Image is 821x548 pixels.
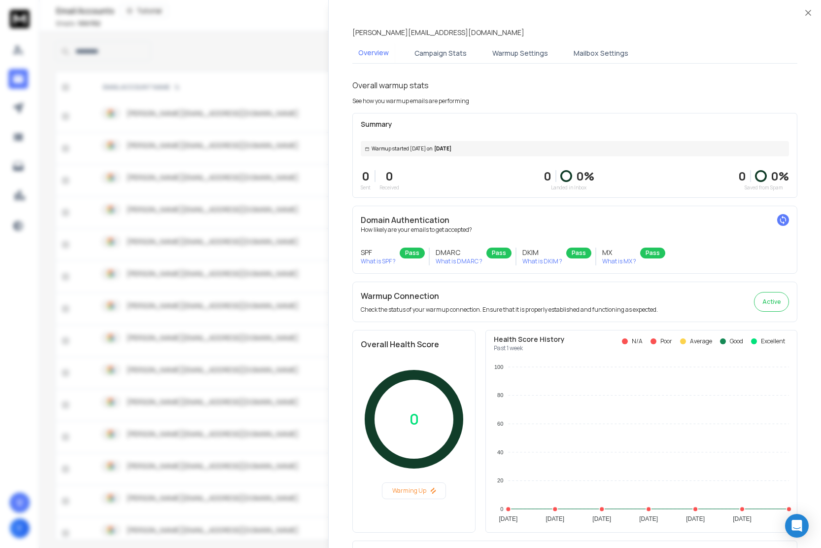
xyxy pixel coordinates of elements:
[361,184,371,191] p: Sent
[660,337,672,345] p: Poor
[352,97,469,105] p: See how you warmup emails are performing
[522,248,562,257] h3: DKIM
[361,141,789,156] div: [DATE]
[761,337,785,345] p: Excellent
[494,334,565,344] p: Health Score History
[361,119,789,129] p: Summary
[544,184,594,191] p: Landed in Inbox
[361,338,467,350] h2: Overall Health Score
[410,410,419,428] p: 0
[386,487,442,495] p: Warming Up
[754,292,789,312] button: Active
[436,248,482,257] h3: DMARC
[499,515,517,522] tspan: [DATE]
[568,42,634,64] button: Mailbox Settings
[379,168,399,184] p: 0
[361,290,658,302] h2: Warmup Connection
[486,248,512,258] div: Pass
[730,337,743,345] p: Good
[738,168,746,184] strong: 0
[494,364,503,370] tspan: 100
[486,42,554,64] button: Warmup Settings
[771,168,789,184] p: 0 %
[361,168,371,184] p: 0
[602,257,636,265] p: What is MX ?
[602,248,636,257] h3: MX
[436,257,482,265] p: What is DMARC ?
[733,515,752,522] tspan: [DATE]
[361,248,396,257] h3: SPF
[497,449,503,455] tspan: 40
[640,248,665,258] div: Pass
[352,42,395,65] button: Overview
[497,421,503,427] tspan: 60
[592,515,611,522] tspan: [DATE]
[632,337,643,345] p: N/A
[352,28,524,37] p: [PERSON_NAME][EMAIL_ADDRESS][DOMAIN_NAME]
[497,477,503,483] tspan: 20
[361,226,789,234] p: How likely are your emails to get accepted?
[361,306,658,314] p: Check the status of your warmup connection. Ensure that it is properly established and functionin...
[576,168,594,184] p: 0 %
[566,248,591,258] div: Pass
[361,214,789,226] h2: Domain Authentication
[352,79,429,91] h1: Overall warmup stats
[738,184,789,191] p: Saved from Spam
[494,344,565,352] p: Past 1 week
[522,257,562,265] p: What is DKIM ?
[785,514,809,538] div: Open Intercom Messenger
[400,248,425,258] div: Pass
[686,515,705,522] tspan: [DATE]
[497,392,503,398] tspan: 80
[639,515,658,522] tspan: [DATE]
[409,42,473,64] button: Campaign Stats
[372,145,432,152] span: Warmup started [DATE] on
[361,257,396,265] p: What is SPF ?
[379,184,399,191] p: Received
[544,168,551,184] p: 0
[546,515,564,522] tspan: [DATE]
[500,506,503,512] tspan: 0
[690,337,712,345] p: Average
